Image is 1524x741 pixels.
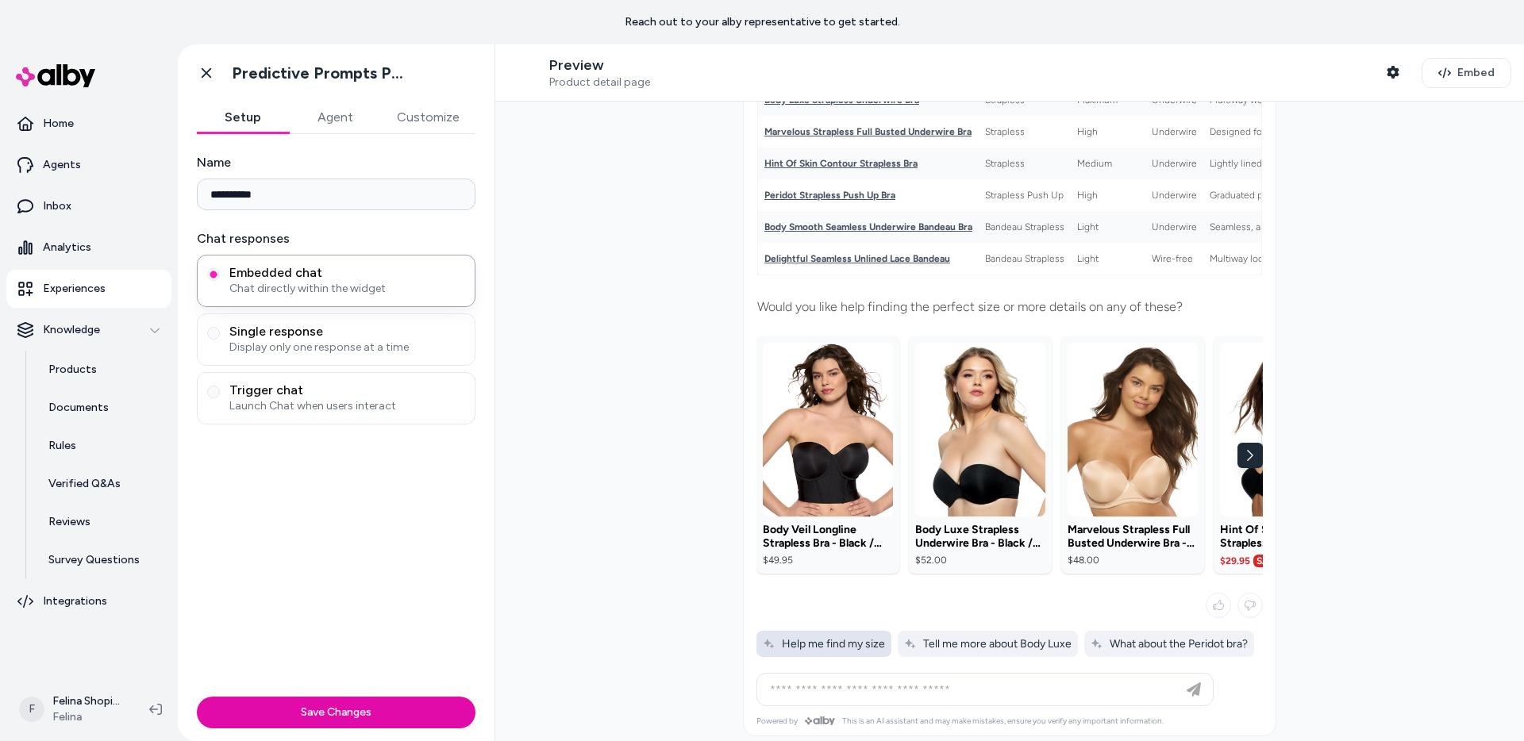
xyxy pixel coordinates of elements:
span: Trigger chat [229,382,465,398]
p: Knowledge [43,322,100,338]
p: Survey Questions [48,552,140,568]
span: Display only one response at a time [229,340,465,355]
button: Embed [1422,58,1511,88]
label: Chat responses [197,229,475,248]
span: Embedded chat [229,265,465,281]
p: Inbox [43,198,71,214]
p: Reach out to your alby representative to get started. [625,14,900,30]
p: Reviews [48,514,90,530]
a: Home [6,105,171,143]
button: Single responseDisplay only one response at a time [207,327,220,340]
p: Experiences [43,281,106,297]
button: FFelina ShopifyFelina [10,684,137,735]
a: Products [33,351,171,389]
a: Integrations [6,582,171,620]
span: Launch Chat when users interact [229,398,465,414]
p: Felina Shopify [52,693,124,709]
a: Survey Questions [33,541,171,579]
a: Documents [33,389,171,427]
p: Analytics [43,240,91,255]
label: Name [197,153,475,172]
p: Rules [48,438,76,454]
a: Analytics [6,228,171,267]
a: Agents [6,146,171,184]
p: Products [48,362,97,378]
span: Chat directly within the widget [229,281,465,297]
a: Experiences [6,270,171,308]
a: Verified Q&As [33,465,171,503]
button: Customize [381,102,475,133]
button: Knowledge [6,311,171,349]
button: Agent [289,102,381,133]
span: Single response [229,324,465,340]
a: Rules [33,427,171,465]
p: Home [43,116,74,132]
h1: Predictive Prompts PDP [232,63,410,83]
p: Documents [48,400,109,416]
a: Reviews [33,503,171,541]
p: Verified Q&As [48,476,121,492]
span: Product detail page [549,75,650,90]
p: Integrations [43,593,107,609]
span: F [19,697,44,722]
p: Agents [43,157,81,173]
a: Inbox [6,187,171,225]
button: Setup [197,102,289,133]
span: Embed [1457,65,1495,81]
span: Felina [52,709,124,725]
button: Save Changes [197,697,475,728]
button: Trigger chatLaunch Chat when users interact [207,386,220,398]
p: Preview [549,56,650,75]
img: alby Logo [16,64,95,87]
button: Embedded chatChat directly within the widget [207,268,220,281]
